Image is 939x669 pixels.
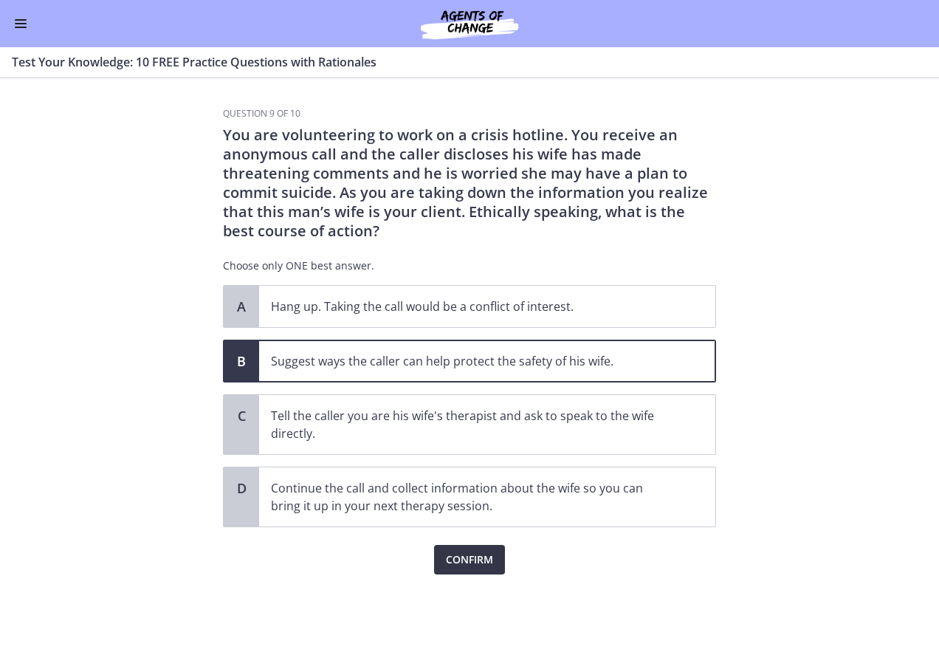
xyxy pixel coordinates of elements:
[233,352,250,370] span: B
[271,479,674,515] p: Continue the call and collect information about the wife so you can bring it up in your next ther...
[271,298,674,315] p: Hang up. Taking the call would be a conflict of interest.
[233,407,250,425] span: C
[233,479,250,497] span: D
[233,298,250,315] span: A
[271,352,674,370] p: Suggest ways the caller can help protect the safety of his wife.
[223,126,716,241] p: You are volunteering to work on a crisis hotline. You receive an anonymous call and the caller di...
[12,53,909,71] h3: Test Your Knowledge: 10 FREE Practice Questions with Rationales
[223,108,716,120] h3: Question 9 of 10
[434,545,505,574] button: Confirm
[223,258,716,273] p: Choose only ONE best answer.
[12,15,30,32] button: Enable menu
[446,551,493,569] span: Confirm
[271,407,674,442] p: Tell the caller you are his wife's therapist and ask to speak to the wife directly.
[381,6,558,41] img: Agents of Change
